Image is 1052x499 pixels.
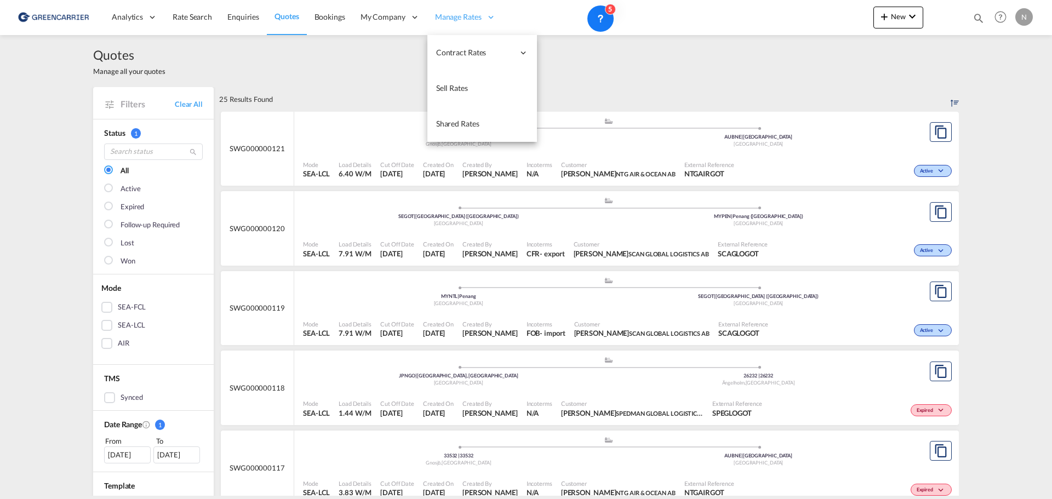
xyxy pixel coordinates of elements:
div: Expired [121,202,144,213]
span: Krister Ropponen SCAN GLOBAL LOGISTICS AB [574,328,710,338]
div: Change Status Here [911,404,952,416]
span: Incoterms [527,240,565,248]
span: NTG AIR & OCEAN AB [616,489,675,496]
span: Load Details [339,320,371,328]
span: | [458,293,459,299]
div: Active [121,183,140,194]
md-checkbox: SEA-LCL [101,320,205,331]
span: SWG000000120 [230,223,285,233]
span: [GEOGRAPHIC_DATA] [434,380,483,386]
span: SWG000000118 [230,383,285,393]
span: 1 Sep 2025 [380,169,414,179]
div: [DATE] [153,446,200,463]
span: Nicolas Myrén [462,249,518,259]
span: Cut Off Date [380,479,414,487]
span: [GEOGRAPHIC_DATA] [434,300,483,306]
md-icon: icon-chevron-down [906,10,919,23]
span: Expired [917,407,936,415]
span: Quotes [275,12,299,21]
span: | [414,213,415,219]
span: , [441,141,442,147]
span: Template [104,481,135,490]
md-checkbox: SEA-FCL [101,302,205,313]
div: Follow-up Required [121,220,180,231]
span: SEA-LCL [303,487,330,497]
div: Won [121,256,135,267]
span: Created By [462,479,518,487]
span: Active [920,168,936,175]
a: Shared Rates [427,106,537,142]
span: [GEOGRAPHIC_DATA] [746,380,795,386]
span: JPNGO [GEOGRAPHIC_DATA], [GEOGRAPHIC_DATA] [399,372,518,378]
span: Created By [462,320,518,328]
div: Sort by: Created On [951,87,959,111]
md-checkbox: Synced [104,392,203,403]
span: Krister Ropponen SCAN GLOBAL LOGISTICS AB [574,249,709,259]
span: Nicolas Myrén [462,328,518,338]
span: [GEOGRAPHIC_DATA] [734,141,783,147]
button: Copy Quote [930,362,952,381]
div: Change Status Here [914,165,952,177]
span: Cut Off Date [380,240,414,248]
md-icon: icon-chevron-down [936,408,949,414]
md-icon: assets/icons/custom/ship-fill.svg [602,118,615,124]
div: CFR export [527,249,565,259]
span: Cut Off Date [380,320,414,328]
span: Customer [561,399,704,408]
div: SWG000000118 assets/icons/custom/ship-fill.svgassets/icons/custom/roll-o-plane.svgOriginNagoya, A... [221,351,959,425]
span: Incoterms [527,320,565,328]
span: Mode [303,240,330,248]
span: SPEDMAN GLOBAL LOGISTICS AB [616,409,709,417]
div: Synced [121,392,142,403]
a: Sell Rates [427,71,537,106]
span: MYPEN Penang ([GEOGRAPHIC_DATA]) [714,213,803,219]
button: Copy Quote [930,441,952,461]
span: Fredrik Fagerman [462,487,518,497]
span: | [741,452,743,458]
span: 1 [155,420,165,430]
div: FOB [527,328,540,338]
md-icon: assets/icons/custom/copyQuote.svg [934,205,947,219]
span: Customer [574,320,710,328]
div: CFR [527,249,540,259]
span: TMS [104,374,120,383]
button: icon-plus 400-fgNewicon-chevron-down [873,7,923,28]
div: - import [540,328,565,338]
span: Linda Dunklint NTG AIR & OCEAN AB [561,169,676,179]
span: Mode [303,160,330,169]
span: 33532 [460,452,473,458]
span: Customer [561,160,676,169]
span: [GEOGRAPHIC_DATA] [734,300,783,306]
span: Cut Off Date [380,160,414,169]
div: N [1015,8,1033,26]
div: To [155,435,203,446]
span: Rate Search [173,12,212,21]
span: [GEOGRAPHIC_DATA] [442,460,491,466]
md-icon: icon-chevron-down [936,487,949,494]
span: Customer [574,240,709,248]
div: SWG000000121 assets/icons/custom/ship-fill.svgassets/icons/custom/roll-o-plane.svgOrigin SwedenDe... [221,112,959,186]
span: 6.40 W/M [339,169,371,178]
div: 25 Results Found [219,87,272,111]
span: External Reference [712,399,762,408]
span: Bookings [315,12,345,21]
span: Manage Rates [435,12,482,22]
span: 28 Aug 2025 [423,408,454,418]
span: SEA-LCL [303,408,330,418]
span: External Reference [684,160,734,169]
span: SEA-LCL [303,328,330,338]
span: Created On [423,479,454,487]
md-icon: assets/icons/custom/copyQuote.svg [934,125,947,139]
span: 28 Aug 2025 [423,249,454,259]
span: Shared Rates [436,119,479,128]
md-icon: icon-chevron-down [936,168,949,174]
md-icon: icon-chevron-down [936,328,949,334]
span: [GEOGRAPHIC_DATA] [734,460,783,466]
span: Mode [303,479,330,487]
div: SWG000000120 assets/icons/custom/ship-fill.svgassets/icons/custom/roll-o-plane.svgOriginGothenbur... [221,191,959,266]
span: SEGOT [GEOGRAPHIC_DATA] ([GEOGRAPHIC_DATA]) [698,293,819,299]
div: - export [540,249,564,259]
span: Contract Rates [436,47,514,58]
span: | [458,452,460,458]
span: | [741,134,743,140]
